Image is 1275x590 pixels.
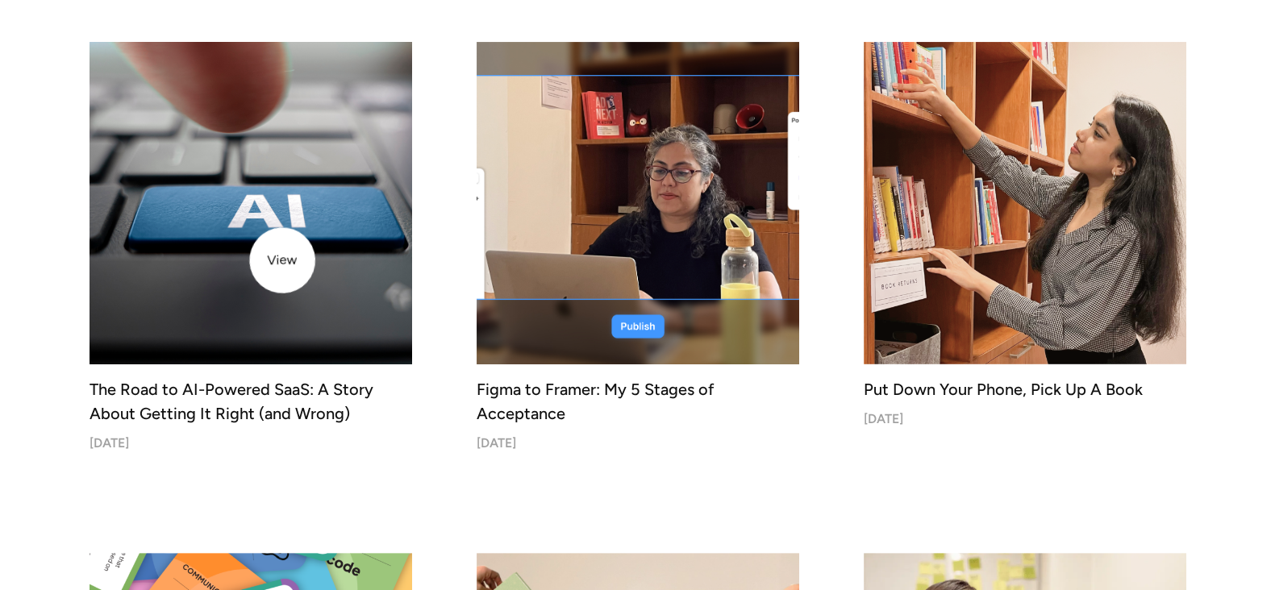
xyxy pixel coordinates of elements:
[477,377,799,426] div: Figma to Framer: My 5 Stages of Acceptance
[477,42,799,451] a: Figma to Framer: My 5 Stages of AcceptanceFigma to Framer: My 5 Stages of Acceptance[DATE]
[90,42,412,451] a: The Road to AI-Powered SaaS: A Story About Getting It Right (and Wrong)The Road to AI-Powered Saa...
[90,377,412,426] div: The Road to AI-Powered SaaS: A Story About Getting It Right (and Wrong)
[864,42,1186,426] a: Put Down Your Phone, Pick Up A Book Put Down Your Phone, Pick Up A Book[DATE]
[90,435,129,451] div: [DATE]
[81,34,420,372] img: The Road to AI-Powered SaaS: A Story About Getting It Right (and Wrong)
[477,42,799,364] img: Figma to Framer: My 5 Stages of Acceptance
[864,42,1186,364] img: Put Down Your Phone, Pick Up A Book
[864,377,1186,401] div: Put Down Your Phone, Pick Up A Book
[864,411,903,426] div: [DATE]
[477,435,516,451] div: [DATE]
